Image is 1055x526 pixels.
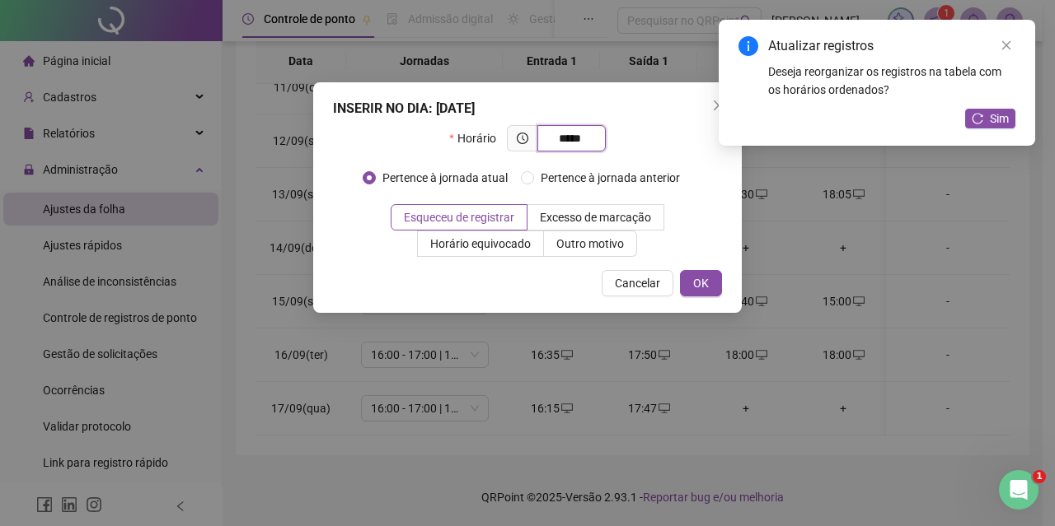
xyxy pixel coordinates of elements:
[965,109,1015,128] button: Sim
[990,109,1009,128] span: Sim
[430,237,531,250] span: Horário equivocado
[404,211,514,224] span: Esqueceu de registrar
[680,270,722,296] button: OK
[1001,40,1012,51] span: close
[738,36,758,56] span: info-circle
[333,99,722,119] div: INSERIR NO DIA : [DATE]
[602,270,673,296] button: Cancelar
[999,470,1039,510] iframe: Intercom live chat
[517,133,528,144] span: clock-circle
[706,92,732,119] button: Close
[997,36,1015,54] a: Close
[768,63,1015,99] div: Deseja reorganizar os registros na tabela com os horários ordenados?
[768,36,1015,56] div: Atualizar registros
[1033,470,1046,483] span: 1
[540,211,651,224] span: Excesso de marcação
[615,274,660,292] span: Cancelar
[449,125,506,151] label: Horário
[712,99,725,112] span: close
[534,169,687,187] span: Pertence à jornada anterior
[376,169,514,187] span: Pertence à jornada atual
[693,274,709,292] span: OK
[556,237,624,250] span: Outro motivo
[972,113,983,124] span: reload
